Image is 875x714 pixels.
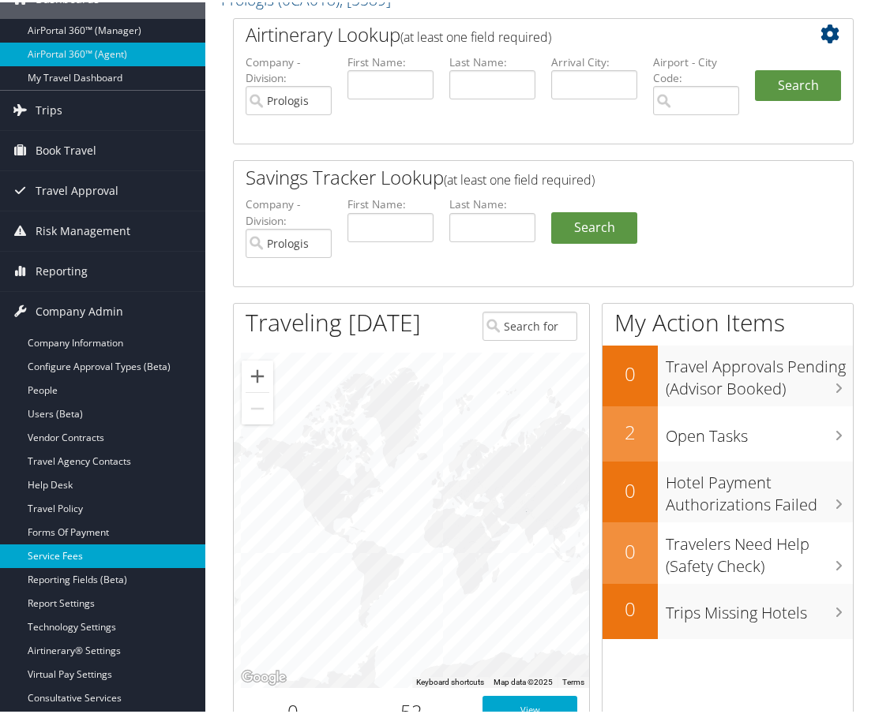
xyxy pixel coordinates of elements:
[36,209,130,249] span: Risk Management
[238,665,290,686] a: Open this area in Google Maps (opens a new window)
[603,536,658,563] h2: 0
[603,581,853,637] a: 0Trips Missing Hotels
[603,404,853,459] a: 2Open Tasks
[36,88,62,128] span: Trips
[666,523,853,575] h3: Travelers Need Help (Safety Check)
[653,52,739,84] label: Airport - City Code:
[562,675,584,684] a: Terms (opens in new tab)
[483,309,577,338] input: Search for Traveler
[449,52,535,68] label: Last Name:
[246,19,790,46] h2: Airtinerary Lookup
[444,169,595,186] span: (at least one field required)
[36,129,96,168] span: Book Travel
[242,358,273,390] button: Zoom in
[347,52,434,68] label: First Name:
[238,665,290,686] img: Google
[246,162,790,189] h2: Savings Tracker Lookup
[347,194,434,210] label: First Name:
[603,475,658,502] h2: 0
[242,391,273,422] button: Zoom out
[246,226,332,256] input: search accounts
[755,68,841,99] button: Search
[603,304,853,337] h1: My Action Items
[36,290,123,329] span: Company Admin
[603,417,658,443] h2: 2
[494,675,553,684] span: Map data ©2025
[449,194,535,210] label: Last Name:
[416,675,484,686] button: Keyboard shortcuts
[36,249,88,289] span: Reporting
[666,415,853,445] h3: Open Tasks
[246,304,421,337] h1: Traveling [DATE]
[36,169,118,208] span: Travel Approval
[246,52,332,84] label: Company - Division:
[246,194,332,226] label: Company - Division:
[603,593,658,620] h2: 0
[551,52,637,68] label: Arrival City:
[666,592,853,622] h3: Trips Missing Hotels
[400,26,551,43] span: (at least one field required)
[551,210,637,241] a: Search
[603,358,658,385] h2: 0
[603,459,853,520] a: 0Hotel Payment Authorizations Failed
[666,462,853,514] h3: Hotel Payment Authorizations Failed
[666,346,853,398] h3: Travel Approvals Pending (Advisor Booked)
[603,520,853,581] a: 0Travelers Need Help (Safety Check)
[603,343,853,404] a: 0Travel Approvals Pending (Advisor Booked)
